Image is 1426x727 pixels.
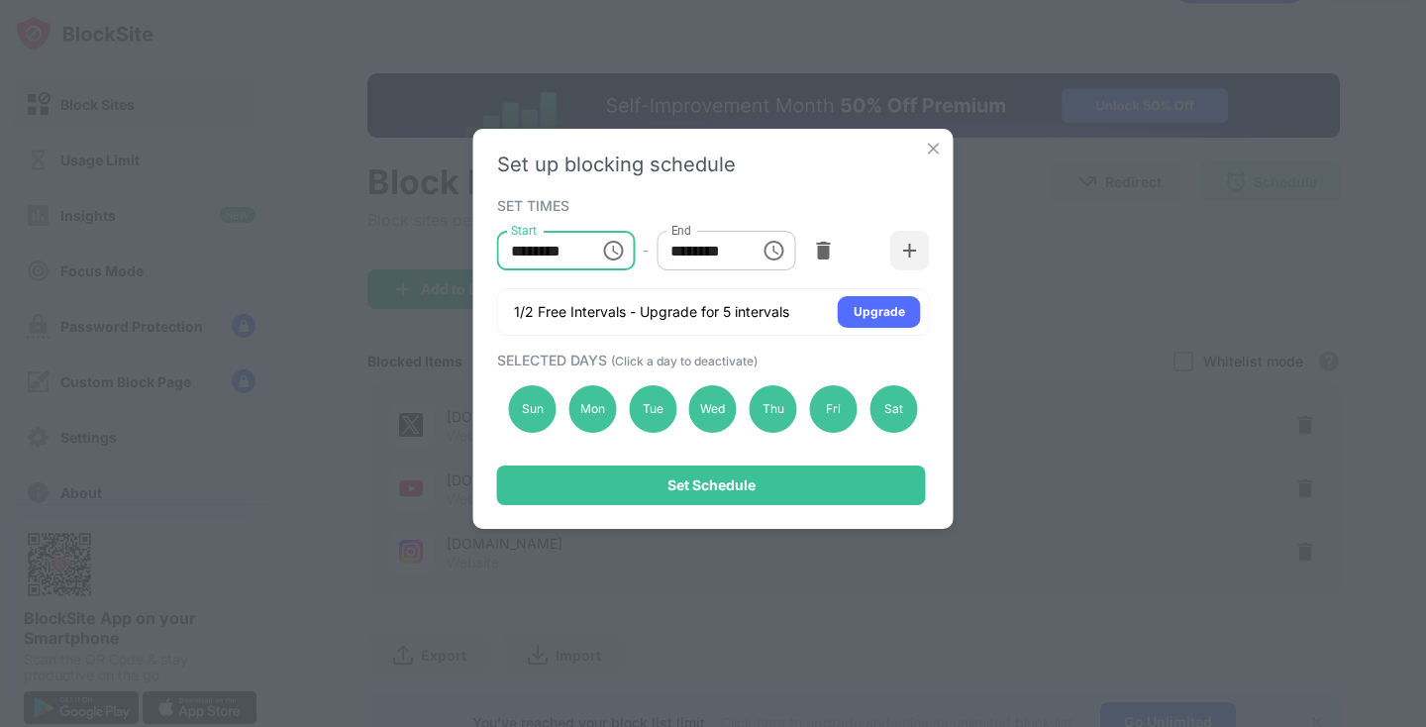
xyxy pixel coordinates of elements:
[754,231,793,270] button: Choose time, selected time is 11:59 PM
[670,222,691,239] label: End
[514,302,789,322] div: 1/2 Free Intervals - Upgrade for 5 intervals
[643,240,649,261] div: -
[511,222,537,239] label: Start
[810,385,858,433] div: Fri
[497,197,925,213] div: SET TIMES
[689,385,737,433] div: Wed
[611,354,758,368] span: (Click a day to deactivate)
[869,385,917,433] div: Sat
[509,385,557,433] div: Sun
[750,385,797,433] div: Thu
[924,139,944,158] img: x-button.svg
[568,385,616,433] div: Mon
[593,231,633,270] button: Choose time, selected time is 8:15 PM
[497,153,930,176] div: Set up blocking schedule
[667,477,756,493] div: Set Schedule
[854,302,905,322] div: Upgrade
[629,385,676,433] div: Tue
[497,352,925,368] div: SELECTED DAYS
